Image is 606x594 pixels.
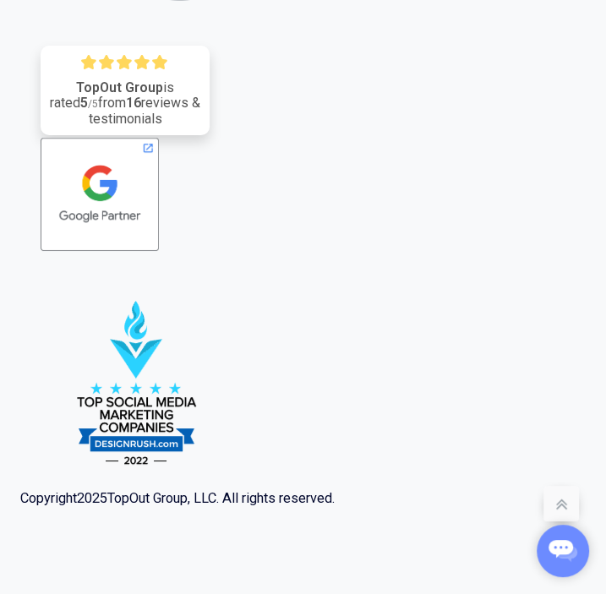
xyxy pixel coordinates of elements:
[76,79,163,95] strong: TopOut Group
[126,95,141,111] strong: 16
[20,488,335,510] div: Copyright TopOut Group, LLC. All rights reserved.
[49,80,201,127] div: is rated from reviews & testimonials
[77,488,107,510] span: 2025
[41,46,210,136] a: TopOut Groupis rated5/5from16reviews & testimonials
[88,98,98,110] span: /5
[41,135,159,253] img: PartnerBadgeClickable.svg
[80,95,88,111] strong: 5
